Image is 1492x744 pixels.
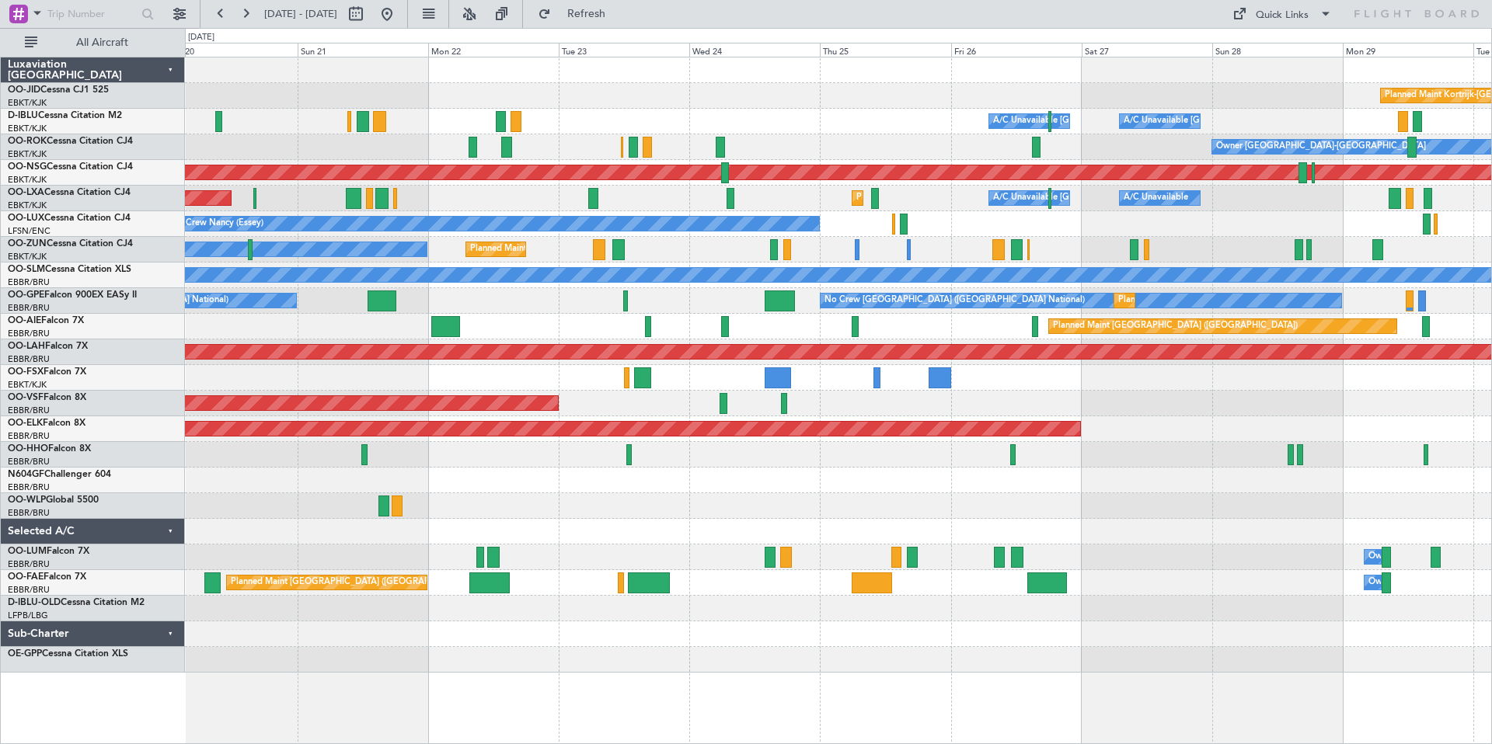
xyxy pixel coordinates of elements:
[8,85,40,95] span: OO-JID
[8,495,46,505] span: OO-WLP
[188,31,214,44] div: [DATE]
[1082,43,1212,57] div: Sat 27
[1225,2,1340,26] button: Quick Links
[8,444,91,454] a: OO-HHOFalcon 8X
[856,186,1037,210] div: Planned Maint Kortrijk-[GEOGRAPHIC_DATA]
[8,598,145,607] a: D-IBLU-OLDCessna Citation M2
[1343,43,1473,57] div: Mon 29
[8,456,50,468] a: EBBR/BRU
[8,547,89,556] a: OO-LUMFalcon 7X
[993,110,1282,133] div: A/C Unavailable [GEOGRAPHIC_DATA] ([GEOGRAPHIC_DATA] National)
[1368,571,1474,594] div: Owner Melsbroek Air Base
[8,239,47,249] span: OO-ZUN
[559,43,689,57] div: Tue 23
[8,85,109,95] a: OO-JIDCessna CJ1 525
[8,290,44,300] span: OO-GPE
[8,137,47,146] span: OO-ROK
[8,495,99,505] a: OO-WLPGlobal 5500
[8,316,41,325] span: OO-AIE
[8,276,50,288] a: EBBR/BRU
[8,214,44,223] span: OO-LUX
[1216,135,1426,158] div: Owner [GEOGRAPHIC_DATA]-[GEOGRAPHIC_DATA]
[8,482,50,493] a: EBBR/BRU
[8,111,38,120] span: D-IBLU
[8,137,133,146] a: OO-ROKCessna Citation CJ4
[8,470,44,479] span: N604GF
[470,238,651,261] div: Planned Maint Kortrijk-[GEOGRAPHIC_DATA]
[8,148,47,160] a: EBKT/KJK
[40,37,164,48] span: All Aircraft
[689,43,820,57] div: Wed 24
[8,302,50,314] a: EBBR/BRU
[1124,110,1372,133] div: A/C Unavailable [GEOGRAPHIC_DATA]-[GEOGRAPHIC_DATA]
[8,649,128,659] a: OE-GPPCessna Citation XLS
[8,572,86,582] a: OO-FAEFalcon 7X
[554,9,619,19] span: Refresh
[8,547,47,556] span: OO-LUM
[8,162,133,172] a: OO-NSGCessna Citation CJ4
[8,342,45,351] span: OO-LAH
[8,649,42,659] span: OE-GPP
[8,251,47,262] a: EBKT/KJK
[8,393,86,402] a: OO-VSFFalcon 8X
[298,43,428,57] div: Sun 21
[8,610,48,621] a: LFPB/LBG
[8,367,86,377] a: OO-FSXFalcon 7X
[8,239,133,249] a: OO-ZUNCessna Citation CJ4
[8,188,44,197] span: OO-LXA
[8,225,51,237] a: LFSN/ENC
[8,558,50,570] a: EBBR/BRU
[8,584,50,596] a: EBBR/BRU
[167,43,298,57] div: Sat 20
[8,97,47,109] a: EBKT/KJK
[8,572,44,582] span: OO-FAE
[8,393,44,402] span: OO-VSF
[231,571,512,594] div: Planned Maint [GEOGRAPHIC_DATA] ([GEOGRAPHIC_DATA] National)
[17,30,169,55] button: All Aircraft
[8,162,47,172] span: OO-NSG
[531,2,624,26] button: Refresh
[951,43,1082,57] div: Fri 26
[8,342,88,351] a: OO-LAHFalcon 7X
[8,507,50,519] a: EBBR/BRU
[47,2,137,26] input: Trip Number
[8,316,84,325] a: OO-AIEFalcon 7X
[8,265,45,274] span: OO-SLM
[1368,545,1474,568] div: Owner Melsbroek Air Base
[824,289,1085,312] div: No Crew [GEOGRAPHIC_DATA] ([GEOGRAPHIC_DATA] National)
[8,470,111,479] a: N604GFChallenger 604
[993,186,1282,210] div: A/C Unavailable [GEOGRAPHIC_DATA] ([GEOGRAPHIC_DATA] National)
[1053,315,1298,338] div: Planned Maint [GEOGRAPHIC_DATA] ([GEOGRAPHIC_DATA])
[8,123,47,134] a: EBKT/KJK
[8,444,48,454] span: OO-HHO
[8,430,50,442] a: EBBR/BRU
[264,7,337,21] span: [DATE] - [DATE]
[8,419,85,428] a: OO-ELKFalcon 8X
[8,419,43,428] span: OO-ELK
[8,328,50,339] a: EBBR/BRU
[171,212,263,235] div: No Crew Nancy (Essey)
[8,405,50,416] a: EBBR/BRU
[1118,289,1400,312] div: Planned Maint [GEOGRAPHIC_DATA] ([GEOGRAPHIC_DATA] National)
[1212,43,1343,57] div: Sun 28
[8,379,47,391] a: EBKT/KJK
[8,200,47,211] a: EBKT/KJK
[8,188,131,197] a: OO-LXACessna Citation CJ4
[8,265,131,274] a: OO-SLMCessna Citation XLS
[8,367,44,377] span: OO-FSX
[820,43,950,57] div: Thu 25
[8,214,131,223] a: OO-LUXCessna Citation CJ4
[8,353,50,365] a: EBBR/BRU
[8,290,137,300] a: OO-GPEFalcon 900EX EASy II
[1256,8,1309,23] div: Quick Links
[8,111,122,120] a: D-IBLUCessna Citation M2
[1124,186,1188,210] div: A/C Unavailable
[8,174,47,186] a: EBKT/KJK
[8,598,61,607] span: D-IBLU-OLD
[428,43,559,57] div: Mon 22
